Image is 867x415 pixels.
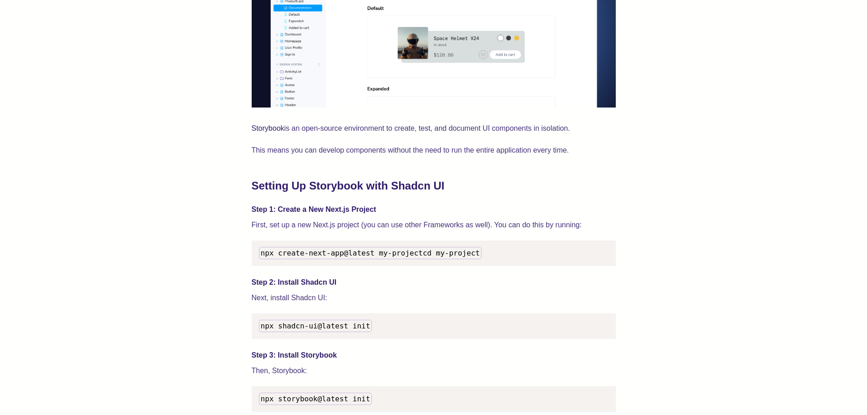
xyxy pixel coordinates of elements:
[252,179,616,193] h2: Setting Up Storybook with Shadcn UI
[252,204,616,215] h4: Step 1: Create a New Next.js Project
[261,322,370,330] span: npx shadcn-ui@latest init
[252,122,616,135] p: is an open-source environment to create, test, and document UI components in isolation.
[259,247,482,259] code: cd my-project
[252,144,616,157] p: This means you can develop components without the need to run the entire application every time.
[252,219,616,231] p: First, set up a new Next.js project (you can use other Frameworks as well). You can do this by ru...
[252,350,616,361] h4: Step 3: Install Storybook
[261,249,423,257] span: npx create-next-app@latest my-project
[252,124,284,132] a: Storybook
[252,364,616,377] p: Then, Storybook:
[252,292,616,304] p: Next, install Shadcn UI:
[261,395,370,403] span: npx storybook@latest init
[252,277,616,288] h4: Step 2: Install Shadcn UI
